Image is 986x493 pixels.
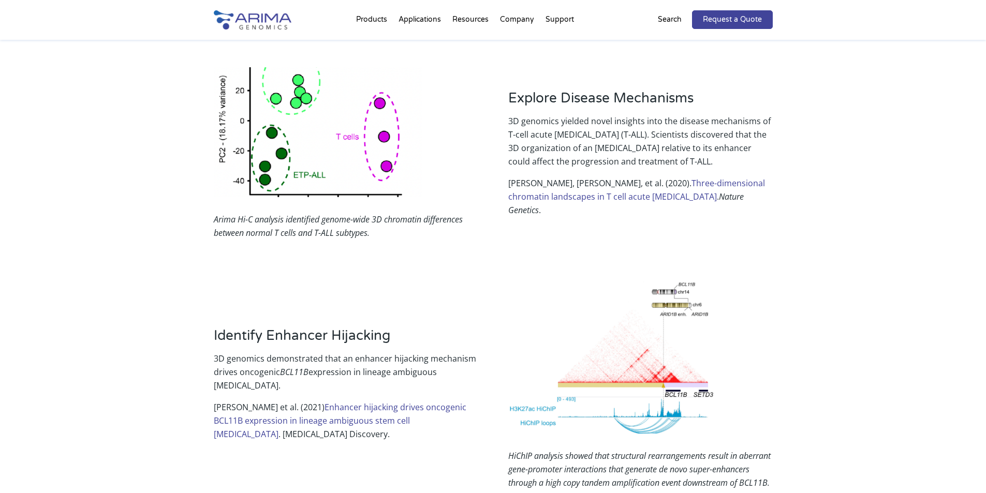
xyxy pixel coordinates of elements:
[692,10,773,29] a: Request a Quote
[508,191,744,216] i: Nature Genetics
[508,279,717,434] img: Montefiori2021_Figure3D
[214,352,478,400] p: 3D genomics demonstrated that an enhancer hijacking mechanism drives oncogenic expression in line...
[508,114,772,176] p: 3D genomics yielded novel insights into the disease mechanisms of T-cell acute [MEDICAL_DATA] (T-...
[214,214,463,238] em: Arima Hi-C analysis identified genome-wide 3D chromatin differences between normal T cells and T-...
[214,401,466,440] a: Enhancer hijacking drives oncogenic BCL11B expression in lineage ambiguous stem cell [MEDICAL_DATA]
[658,13,682,26] p: Search
[214,10,291,29] img: Arima-Genomics-logo
[508,450,771,488] em: HiChIP analysis showed that structural rearrangements result in aberrant gene-promoter interactio...
[508,177,765,202] a: Three-dimensional chromatin landscapes in T cell acute [MEDICAL_DATA]
[508,176,772,217] p: [PERSON_NAME], [PERSON_NAME], et al. (2020). . .
[508,90,772,114] h3: Explore Disease Mechanisms
[214,67,422,197] img: Kloetgen_Nature Genetics_2020_Figure 1D
[280,366,308,378] em: BCL11B
[214,400,478,441] p: [PERSON_NAME] et al. (2021) . [MEDICAL_DATA] Discovery.
[214,327,478,352] h3: Identify Enhancer Hijacking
